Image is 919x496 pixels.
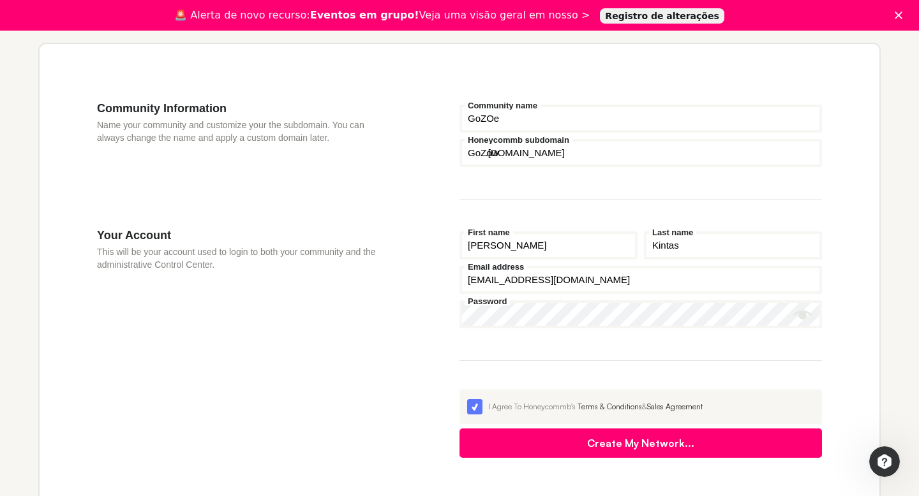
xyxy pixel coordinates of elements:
[97,245,383,271] p: This will be your account used to login to both your community and the administrative Control Cen...
[97,119,383,144] p: Name your community and customize your the subdomain. You can always change the name and apply a ...
[600,8,724,24] a: Registro de alterações
[644,231,822,259] input: Sobrenome
[578,402,642,411] a: Terms & Conditions
[605,11,719,21] font: Registro de alterações
[465,263,527,271] label: Email address
[419,9,590,21] font: Veja uma visão geral em nosso >
[649,228,696,237] label: Last name
[459,428,822,458] button: Create My Network...
[465,228,513,237] label: First name
[97,101,383,115] h3: Community Information
[459,231,638,259] input: Primeiro nome
[97,228,383,242] h3: Your Account
[465,101,541,110] label: Community name
[793,305,812,325] button: Show password
[310,9,419,21] font: Eventos em grupo!
[174,9,310,21] font: 🚨 Alerta de novo recurso:
[895,11,908,19] div: Fechar
[459,266,822,294] input: Endereço de email
[647,402,703,411] a: Sales Agreement
[459,105,822,133] input: Nome da comunidade
[465,297,510,305] label: Password
[488,401,814,412] div: I Agree To Honeycommb's &
[869,446,900,477] iframe: Chat ao vivo do Intercom
[459,139,822,167] input: seu-subdomínio.honeycommb.com
[465,136,572,144] label: Honeycommb subdomain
